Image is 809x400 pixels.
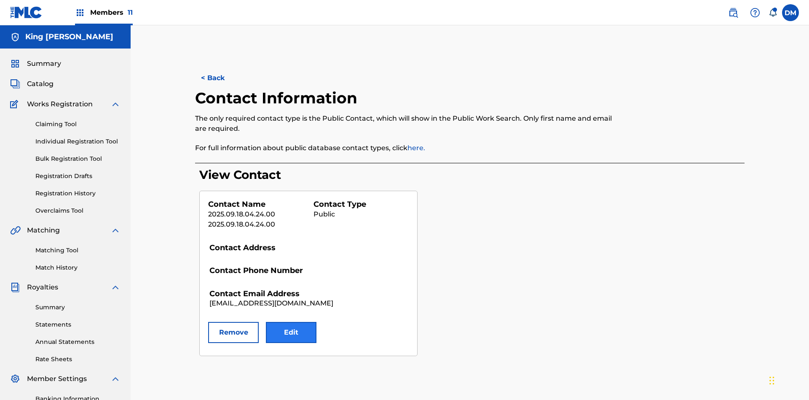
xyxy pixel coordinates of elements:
span: Members [90,8,133,17]
a: SummarySummary [10,59,61,69]
img: help [750,8,760,18]
img: Summary [10,59,20,69]
button: Edit [266,322,316,343]
div: Drag [769,368,774,393]
img: expand [110,99,121,109]
a: Matching Tool [35,246,121,255]
a: Individual Registration Tool [35,137,121,146]
h5: Contact Name [208,200,303,209]
a: Public Search [725,4,742,21]
a: Registration Drafts [35,172,121,181]
span: Works Registration [27,99,93,109]
span: Summary [27,59,61,69]
span: Member Settings [27,374,87,384]
iframe: Chat Widget [767,359,809,400]
h3: View Contact [199,168,745,182]
h5: Contact Email Address [209,289,353,299]
img: Royalties [10,282,20,292]
img: MLC Logo [10,6,43,19]
span: Royalties [27,282,58,292]
img: Catalog [10,79,20,89]
img: Accounts [10,32,20,42]
p: Public [313,209,409,219]
h5: Contact Address [209,243,353,253]
button: Remove [208,322,259,343]
img: expand [110,225,121,235]
p: 2025.09.18.04.24.00 2025.09.18.04.24.00 [208,209,303,230]
div: User Menu [782,4,799,21]
a: Registration History [35,189,121,198]
img: expand [110,374,121,384]
img: Matching [10,225,21,235]
img: Member Settings [10,374,20,384]
a: Statements [35,320,121,329]
span: 11 [128,8,133,16]
img: expand [110,282,121,292]
a: Bulk Registration Tool [35,154,121,163]
p: [EMAIL_ADDRESS][DOMAIN_NAME] [209,298,353,308]
a: Rate Sheets [35,355,121,364]
a: Overclaims Tool [35,206,121,215]
a: Claiming Tool [35,120,121,129]
h2: Contact Information [195,89,362,108]
a: Match History [35,263,121,272]
p: For full information about public database contact types, click [195,143,618,153]
h5: Contact Type [313,200,409,209]
h5: Contact Phone Number [209,266,353,276]
button: < Back [195,68,246,89]
img: search [728,8,738,18]
span: Matching [27,225,60,235]
a: Summary [35,303,121,312]
span: Catalog [27,79,54,89]
a: CatalogCatalog [10,79,54,89]
img: Top Rightsholders [75,8,85,18]
img: Works Registration [10,99,21,109]
p: The only required contact type is the Public Contact, which will show in the Public Work Search. ... [195,114,618,134]
div: Notifications [769,8,777,17]
h5: King McTesterson [25,32,113,42]
div: Help [747,4,763,21]
a: Annual Statements [35,338,121,346]
a: here. [407,144,425,152]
